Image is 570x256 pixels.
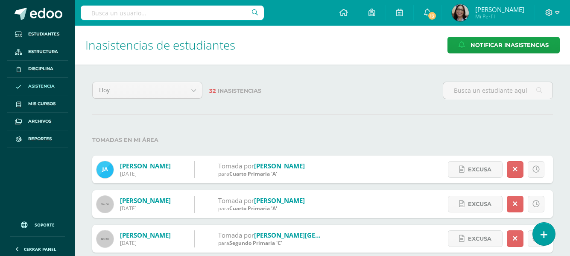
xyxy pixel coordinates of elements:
a: Mis cursos [7,95,68,113]
a: [PERSON_NAME] [120,231,171,239]
img: 71d01d46bb2f8f00ac976f68189e2f2e.png [452,4,469,21]
span: 13 [427,11,437,21]
span: Excusa [468,231,491,247]
a: [PERSON_NAME] [120,196,171,205]
span: Asistencia [28,83,55,90]
a: Excusa [448,196,503,212]
a: Estudiantes [7,26,68,43]
span: Hoy [99,82,179,98]
a: Asistencia [7,78,68,95]
input: Busca un estudiante aquí... [443,82,552,99]
span: Archivos [28,118,51,125]
span: Inasistencias de estudiantes [85,37,235,53]
a: Archivos [7,113,68,130]
div: [DATE] [120,239,171,247]
a: Disciplina [7,61,68,78]
span: Disciplina [28,65,53,72]
a: Notificar Inasistencias [447,37,560,53]
div: para [218,239,321,247]
span: Tomada por [218,231,254,239]
a: [PERSON_NAME][GEOGRAPHIC_DATA] [254,231,370,239]
a: [PERSON_NAME] [254,196,305,205]
span: Cerrar panel [24,246,56,252]
a: [PERSON_NAME] [254,162,305,170]
div: para [218,170,305,177]
img: 60x60 [96,230,114,247]
span: Notificar Inasistencias [471,37,549,53]
div: para [218,205,305,212]
span: Mi Perfil [475,13,524,20]
span: Inasistencias [218,88,261,94]
a: Estructura [7,43,68,61]
span: Segundo Primaria 'C' [229,239,282,247]
span: Estudiantes [28,31,59,38]
span: Tomada por [218,162,254,170]
a: [PERSON_NAME] [120,162,171,170]
span: 32 [209,88,216,94]
label: Tomadas en mi área [92,131,553,149]
img: 907137e29065769887b4412bd02e3fe5.png [96,161,114,178]
span: Cuarto Primaria 'A' [229,170,277,177]
span: Soporte [35,222,55,228]
a: Excusa [448,161,503,178]
a: Excusa [448,230,503,247]
span: Mis cursos [28,100,56,107]
img: 60x60 [96,196,114,213]
a: Reportes [7,130,68,148]
span: [PERSON_NAME] [475,5,524,14]
a: Soporte [10,213,65,234]
input: Busca un usuario... [81,6,264,20]
span: Excusa [468,162,491,177]
span: Cuarto Primaria 'A' [229,205,277,212]
span: Estructura [28,48,58,55]
a: Hoy [93,82,202,98]
span: Reportes [28,135,52,142]
span: Tomada por [218,196,254,205]
span: Excusa [468,196,491,212]
div: [DATE] [120,170,171,177]
div: [DATE] [120,205,171,212]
